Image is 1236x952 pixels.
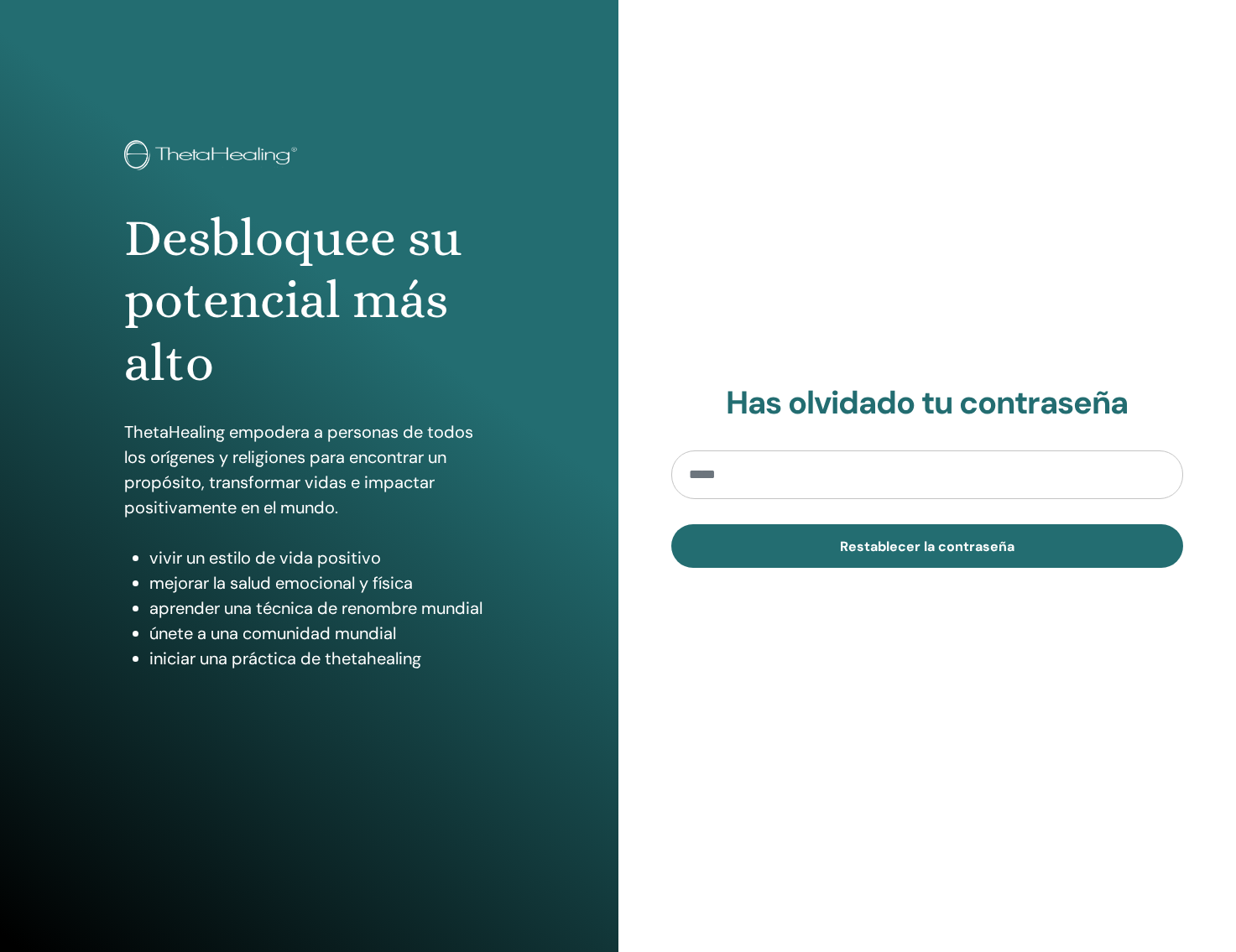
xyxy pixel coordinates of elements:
h1: Desbloquee su potencial más alto [124,207,494,394]
li: únete a una comunidad mundial [149,621,494,646]
li: iniciar una práctica de thetahealing [149,646,494,671]
li: vivir un estilo de vida positivo [149,545,494,570]
span: Restablecer la contraseña [840,538,1014,555]
p: ThetaHealing empodera a personas de todos los orígenes y religiones para encontrar un propósito, ... [124,419,494,520]
li: mejorar la salud emocional y física [149,570,494,596]
h2: Has olvidado tu contraseña [671,384,1184,423]
li: aprender una técnica de renombre mundial [149,596,494,621]
button: Restablecer la contraseña [671,524,1184,568]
